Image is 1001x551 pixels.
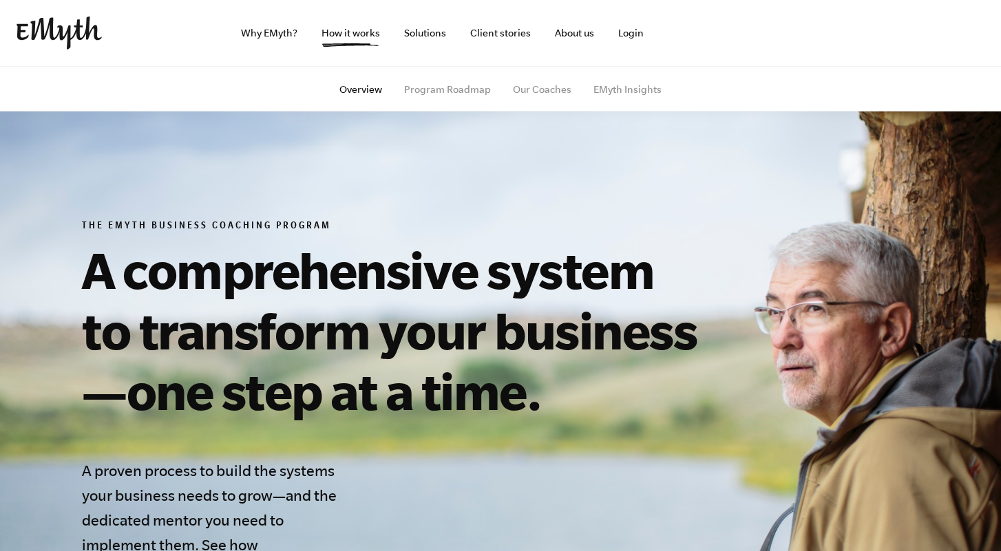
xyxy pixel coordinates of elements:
iframe: Chat Widget [932,485,1001,551]
img: EMyth [17,17,102,50]
a: Our Coaches [513,84,571,95]
iframe: Embedded CTA [840,18,984,48]
iframe: Embedded CTA [688,18,833,48]
a: Program Roadmap [404,84,491,95]
h1: A comprehensive system to transform your business—one step at a time. [82,239,710,421]
a: Overview [339,84,382,95]
a: EMyth Insights [593,84,662,95]
h6: The EMyth Business Coaching Program [82,220,710,234]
